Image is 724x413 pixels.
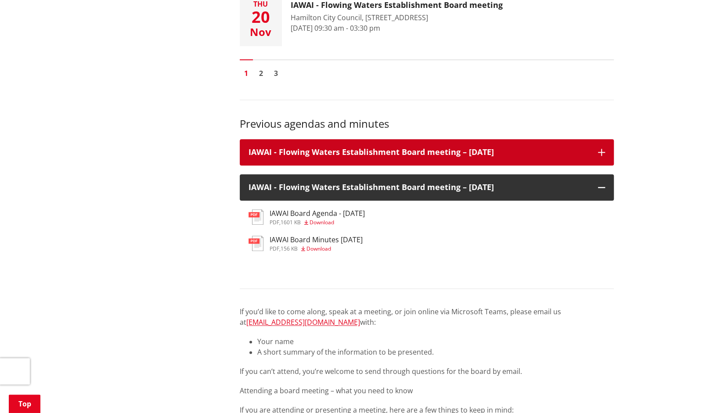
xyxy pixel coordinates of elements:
span: Download [310,219,334,226]
p: If you can’t attend, you’re welcome to send through questions for the board by email. [240,366,614,377]
span: 156 KB [281,245,298,252]
img: document-pdf.svg [249,209,263,225]
h3: Previous agendas and minutes [240,118,614,130]
a: Page 1 [240,67,253,80]
time: [DATE] 09:30 am - 03:30 pm [291,23,380,33]
span: pdf [270,245,279,252]
a: [EMAIL_ADDRESS][DOMAIN_NAME] [246,317,360,327]
li: Your name [257,336,614,347]
h3: IAWAI - Flowing Waters Establishment Board meeting [291,0,503,10]
h3: IAWAI - Flowing Waters Establishment Board meeting – [DATE] [249,183,589,192]
li: A short summary of the information to be presented. [257,347,614,357]
a: IAWAI Board Minutes [DATE] pdf,156 KB Download [249,236,363,251]
div: , [270,220,365,225]
h3: IAWAI Board Minutes [DATE] [270,236,363,244]
a: Go to page 2 [255,67,268,80]
div: Thu [240,0,282,7]
iframe: Messenger Launcher [684,376,715,408]
nav: Pagination [240,59,614,82]
a: IAWAI Board Agenda - [DATE] pdf,1601 KB Download [249,209,365,225]
span: Download [306,245,331,252]
div: Nov [240,27,282,37]
div: 20 [240,9,282,25]
div: , [270,246,363,251]
div: Hamilton City Council, [STREET_ADDRESS] [291,12,503,23]
span: 1601 KB [281,219,301,226]
p: Attending a board meeting – what you need to know [240,385,614,396]
h3: IAWAI Board Agenda - [DATE] [270,209,365,218]
a: Top [9,395,40,413]
a: Go to page 3 [270,67,283,80]
img: document-pdf.svg [249,236,263,251]
p: If you’d like to come along, speak at a meeting, or join online via Microsoft Teams, please email... [240,306,614,327]
span: pdf [270,219,279,226]
h3: IAWAI - Flowing Waters Establishment Board meeting – [DATE] [249,148,589,157]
